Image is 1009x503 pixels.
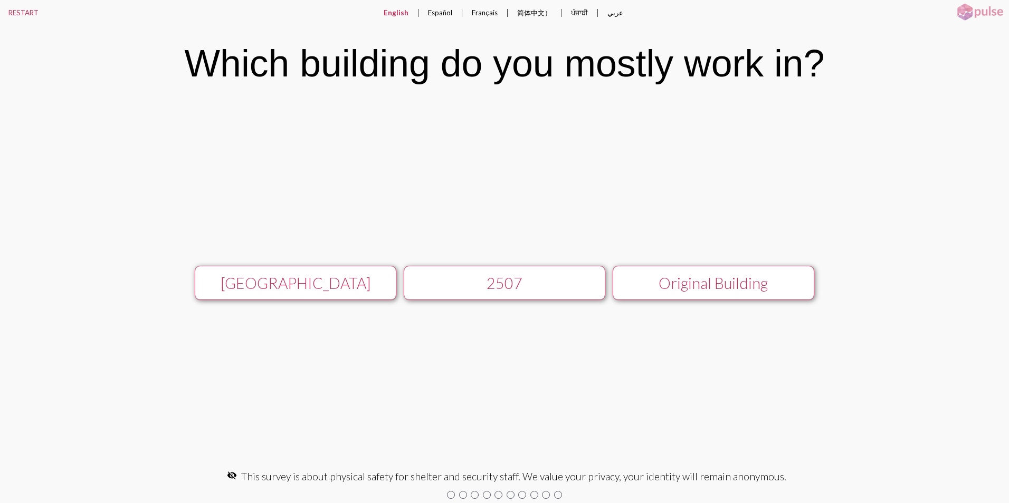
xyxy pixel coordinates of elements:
button: 2507 [404,266,605,300]
img: pulsehorizontalsmall.png [954,3,1006,22]
button: [GEOGRAPHIC_DATA] [195,266,396,300]
mat-icon: visibility_off [227,470,237,480]
button: Original Building [613,266,814,300]
div: [GEOGRAPHIC_DATA] [205,274,385,292]
span: This survey is about physical safety for shelter and security staff. We value your privacy, your ... [241,470,786,482]
div: Original Building [623,274,803,292]
div: Which building do you mostly work in? [185,42,825,85]
div: 2507 [414,274,594,292]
